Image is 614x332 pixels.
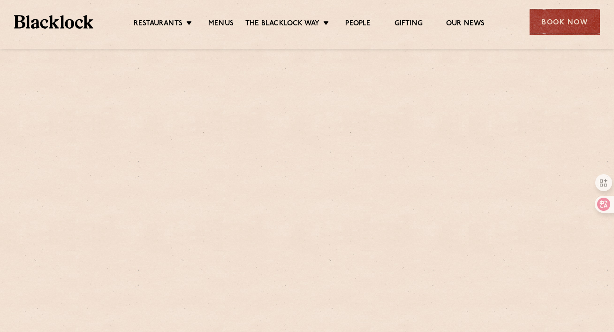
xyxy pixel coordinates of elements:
[245,19,319,30] a: The Blacklock Way
[446,19,485,30] a: Our News
[208,19,234,30] a: Menus
[530,9,600,35] div: Book Now
[394,19,423,30] a: Gifting
[14,15,93,29] img: BL_Textured_Logo-footer-cropped.svg
[345,19,371,30] a: People
[134,19,182,30] a: Restaurants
